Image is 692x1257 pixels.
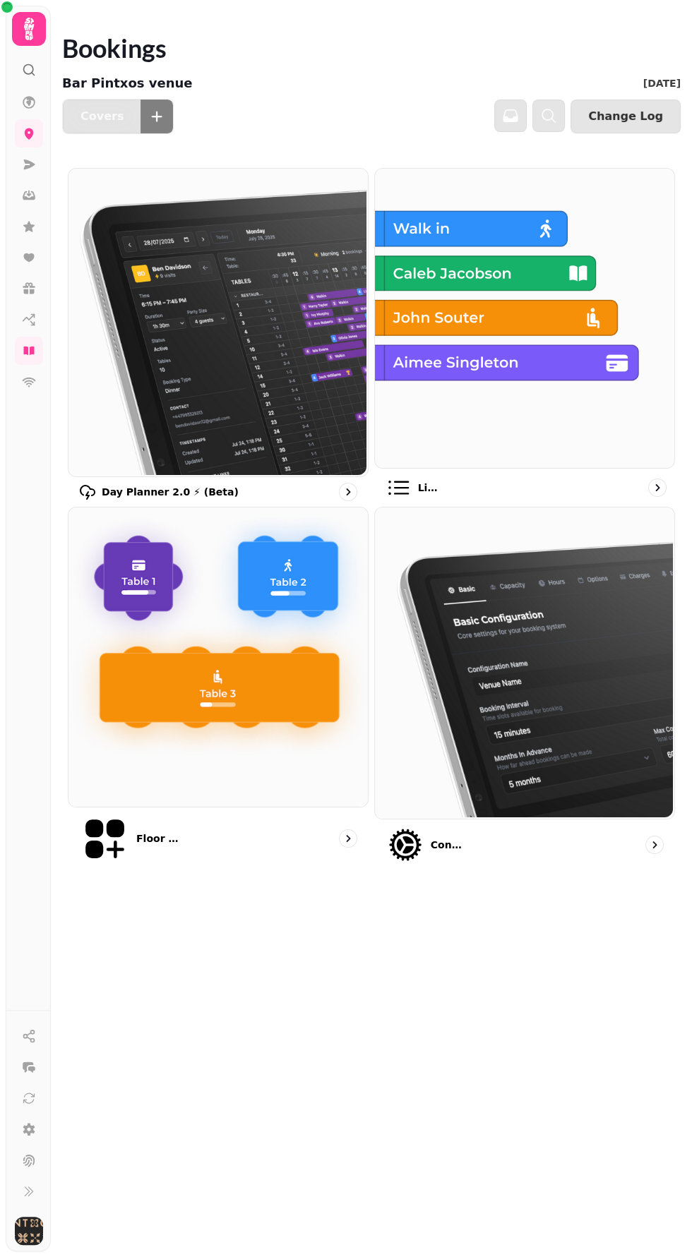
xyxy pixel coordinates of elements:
[68,168,369,501] a: Day Planner 2.0 ⚡ (Beta)Day Planner 2.0 ⚡ (Beta)
[15,1217,43,1245] img: User avatar
[341,485,355,499] svg: go to
[643,76,681,90] p: [DATE]
[374,168,675,501] a: List viewList view
[588,111,663,122] span: Change Log
[374,507,675,865] a: ConfigurationConfiguration
[431,838,467,852] p: Configuration
[418,481,442,495] p: List view
[102,485,239,499] p: Day Planner 2.0 ⚡ (Beta)
[80,111,124,122] p: Covers
[650,481,664,495] svg: go to
[374,506,673,817] img: Configuration
[648,838,662,852] svg: go to
[12,1217,46,1245] button: User avatar
[67,506,366,805] img: Floor Plans (beta)
[67,167,366,475] img: Day Planner 2.0 ⚡ (Beta)
[62,73,193,93] p: Bar Pintxos venue
[341,831,355,846] svg: go to
[571,100,681,133] button: Change Log
[68,507,369,865] a: Floor Plans (beta)Floor Plans (beta)
[374,167,673,467] img: List view
[136,831,185,846] p: Floor Plans (beta)
[63,100,141,133] button: Covers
